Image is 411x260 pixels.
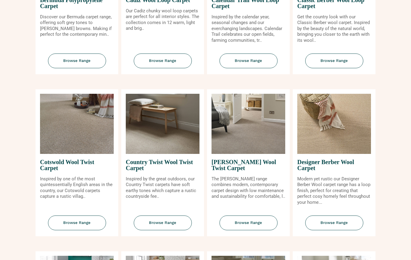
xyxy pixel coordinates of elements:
span: Browse Range [305,216,363,230]
a: Browse Range [121,216,204,236]
p: Discover our Bermuda carpet range, offering soft grey tones to [PERSON_NAME] browns. Making if pe... [40,14,114,38]
span: Cotswold Wool Twist Carpet [40,154,114,176]
img: Cotswold Wool Twist Carpet [40,94,114,154]
span: Browse Range [134,216,192,230]
a: Browse Range [293,216,375,236]
img: Craven Wool Twist Carpet [212,94,285,154]
span: Designer Berber Wool Carpet [297,154,371,176]
span: Browse Range [48,216,106,230]
span: Browse Range [48,54,106,68]
p: The [PERSON_NAME] range combines modern, contemporary carpet design with low maintenance and sust... [212,176,285,200]
a: Browse Range [207,54,290,74]
p: Our Cadiz chunky wool loop carpets are perfect for all interior styles. The collection comes in 1... [126,8,199,32]
img: Country Twist Wool Twist Carpet [126,94,199,154]
span: Browse Range [219,216,277,230]
span: Browse Range [219,54,277,68]
span: Browse Range [134,54,192,68]
a: Browse Range [293,54,375,74]
span: [PERSON_NAME] Wool Twist Carpet [212,154,285,176]
a: Browse Range [36,54,118,74]
a: Browse Range [207,216,290,236]
a: Browse Range [121,54,204,74]
a: Browse Range [36,216,118,236]
p: Inspired by the great outdoors, our Country Twist carpets have soft earthy tones which capture a ... [126,176,199,200]
p: Get the country look with our Classic Berber wool carpet. Inspired by the beauty of the natural w... [297,14,371,44]
span: Country Twist Wool Twist Carpet [126,154,199,176]
img: Designer Berber Wool Carpet [297,94,371,154]
p: Inspired by one of the most quintessentially English areas in the country, our Cotswold carpets c... [40,176,114,200]
span: Browse Range [305,54,363,68]
p: Modern yet rustic our Designer Berber Wool carpet range has a loop finish, perfect for creating t... [297,176,371,206]
p: Inspired by the calendar year, seasonal changes and our everchanging landscapes. Calendar Trail c... [212,14,285,44]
